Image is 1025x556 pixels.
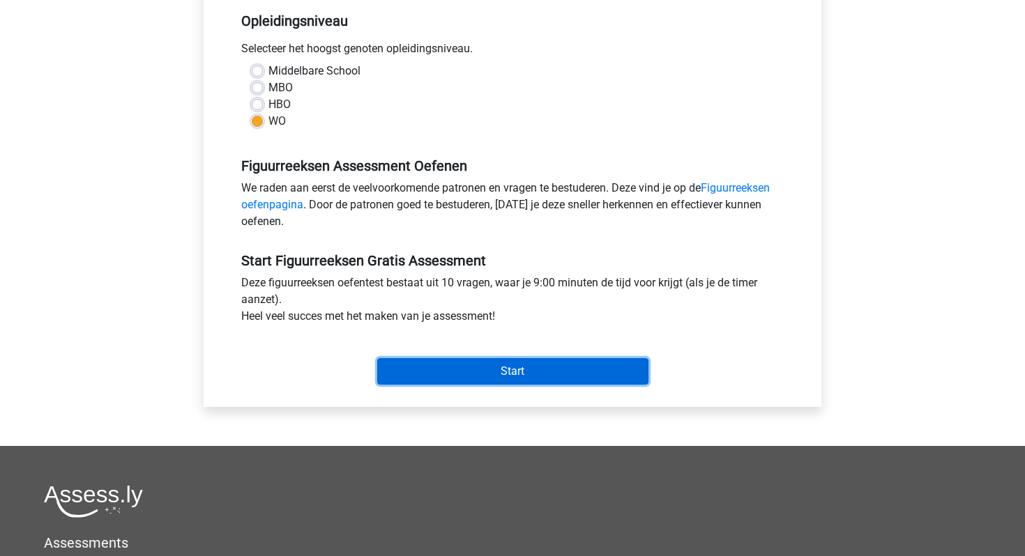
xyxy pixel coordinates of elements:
[268,96,291,113] label: HBO
[231,40,794,63] div: Selecteer het hoogst genoten opleidingsniveau.
[241,252,784,269] h5: Start Figuurreeksen Gratis Assessment
[241,157,784,174] h5: Figuurreeksen Assessment Oefenen
[268,113,286,130] label: WO
[241,7,784,35] h5: Opleidingsniveau
[231,180,794,235] div: We raden aan eerst de veelvoorkomende patronen en vragen te bestuderen. Deze vind je op de . Door...
[44,534,981,551] h5: Assessments
[231,275,794,330] div: Deze figuurreeksen oefentest bestaat uit 10 vragen, waar je 9:00 minuten de tijd voor krijgt (als...
[268,63,360,79] label: Middelbare School
[377,358,648,385] input: Start
[44,485,143,518] img: Assessly logo
[268,79,293,96] label: MBO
